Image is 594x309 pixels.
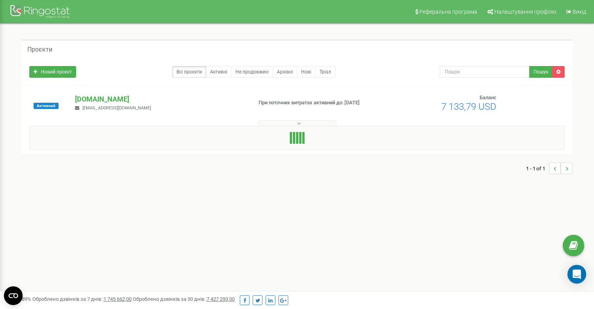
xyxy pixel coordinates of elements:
p: При поточних витратах активний до: [DATE] [259,99,384,107]
a: Новий проєкт [29,66,76,78]
u: 1 745 662,00 [103,296,132,302]
span: Оброблено дзвінків за 7 днів : [32,296,132,302]
span: Активний [34,103,59,109]
button: Пошук [529,66,553,78]
u: 7 427 293,00 [207,296,235,302]
a: Активні [206,66,232,78]
h5: Проєкти [27,46,52,53]
span: Оброблено дзвінків за 30 днів : [133,296,235,302]
a: Тріал [315,66,335,78]
span: 7 133,79 USD [441,101,496,112]
span: Вихід [573,9,586,15]
span: Налаштування профілю [494,9,556,15]
a: Не продовжені [231,66,273,78]
span: [EMAIL_ADDRESS][DOMAIN_NAME] [82,105,151,111]
a: Архівні [273,66,297,78]
p: [DOMAIN_NAME] [75,94,246,104]
span: Реферальна програма [419,9,477,15]
a: Всі проєкти [172,66,206,78]
a: Нові [297,66,316,78]
nav: ... [526,155,573,182]
button: Open CMP widget [4,286,23,305]
span: 1 - 1 of 1 [526,163,549,174]
input: Пошук [440,66,530,78]
span: Баланс [480,95,496,100]
div: Open Intercom Messenger [567,265,586,284]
